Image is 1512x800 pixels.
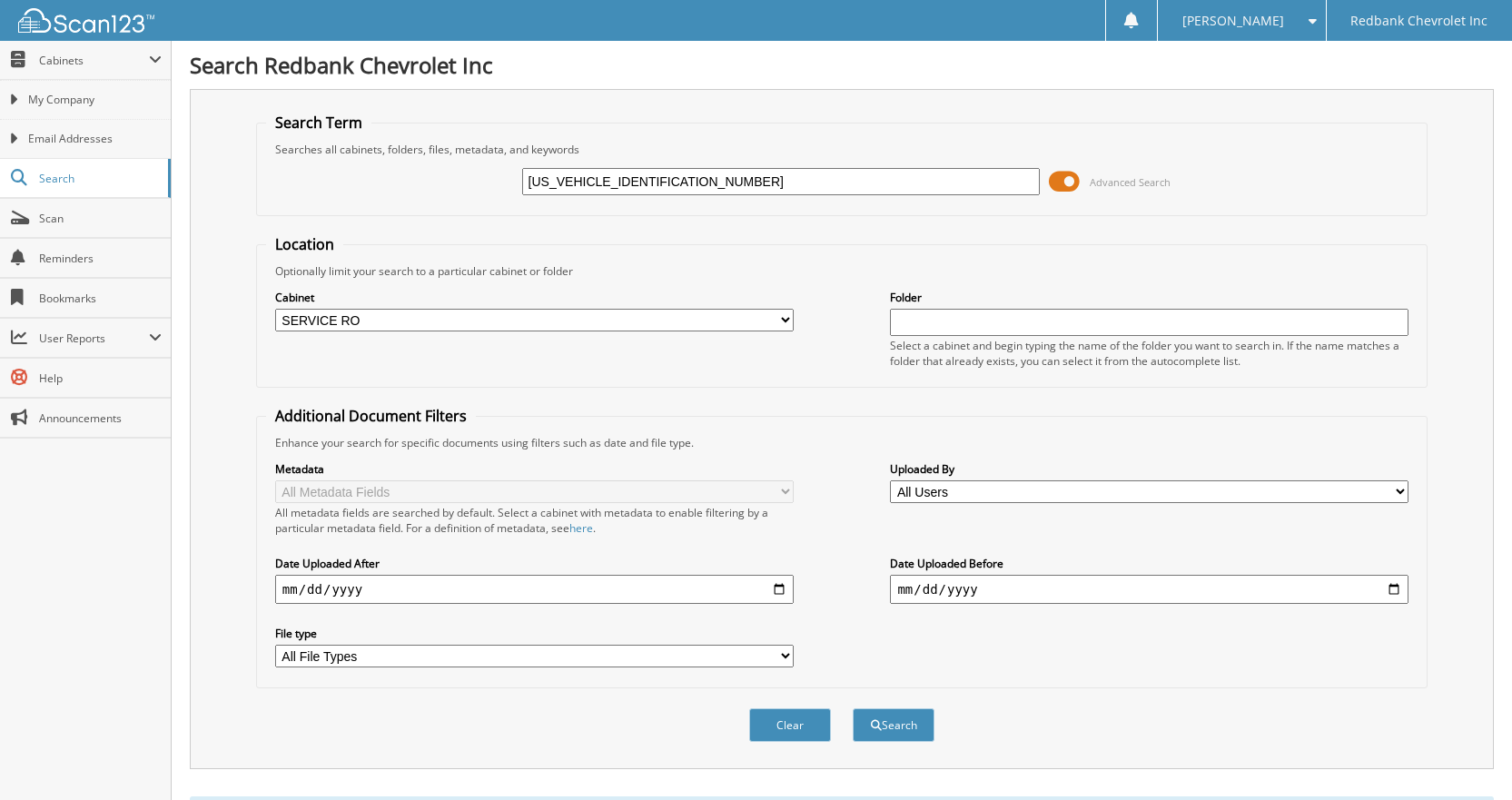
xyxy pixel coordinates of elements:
iframe: Chat Widget [1421,713,1512,800]
div: Enhance your search for specific documents using filters such as date and file type. [266,435,1418,450]
label: File type [275,626,794,641]
div: Searches all cabinets, folders, files, metadata, and keywords [266,142,1418,157]
span: Advanced Search [1090,175,1171,189]
span: Search [39,171,159,186]
button: Clear [749,708,831,742]
span: Bookmarks [39,291,162,306]
span: User Reports [39,331,149,346]
input: end [890,575,1408,604]
span: Scan [39,211,162,226]
legend: Location [266,234,343,254]
div: Select a cabinet and begin typing the name of the folder you want to search in. If the name match... [890,338,1408,369]
label: Cabinet [275,290,794,305]
button: Search [853,708,934,742]
img: scan123-logo-white.svg [18,8,154,33]
span: My Company [28,92,162,108]
a: here [569,520,593,536]
label: Folder [890,290,1408,305]
span: Reminders [39,251,162,266]
span: Email Addresses [28,131,162,147]
label: Date Uploaded After [275,556,794,571]
legend: Additional Document Filters [266,406,476,426]
span: Announcements [39,410,162,426]
div: Optionally limit your search to a particular cabinet or folder [266,263,1418,279]
label: Date Uploaded Before [890,556,1408,571]
label: Metadata [275,461,794,477]
h1: Search Redbank Chevrolet Inc [190,50,1494,80]
legend: Search Term [266,113,371,133]
div: All metadata fields are searched by default. Select a cabinet with metadata to enable filtering b... [275,505,794,536]
span: Redbank Chevrolet Inc [1350,15,1487,26]
input: start [275,575,794,604]
span: [PERSON_NAME] [1182,15,1284,26]
span: Help [39,370,162,386]
label: Uploaded By [890,461,1408,477]
span: Cabinets [39,53,149,68]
